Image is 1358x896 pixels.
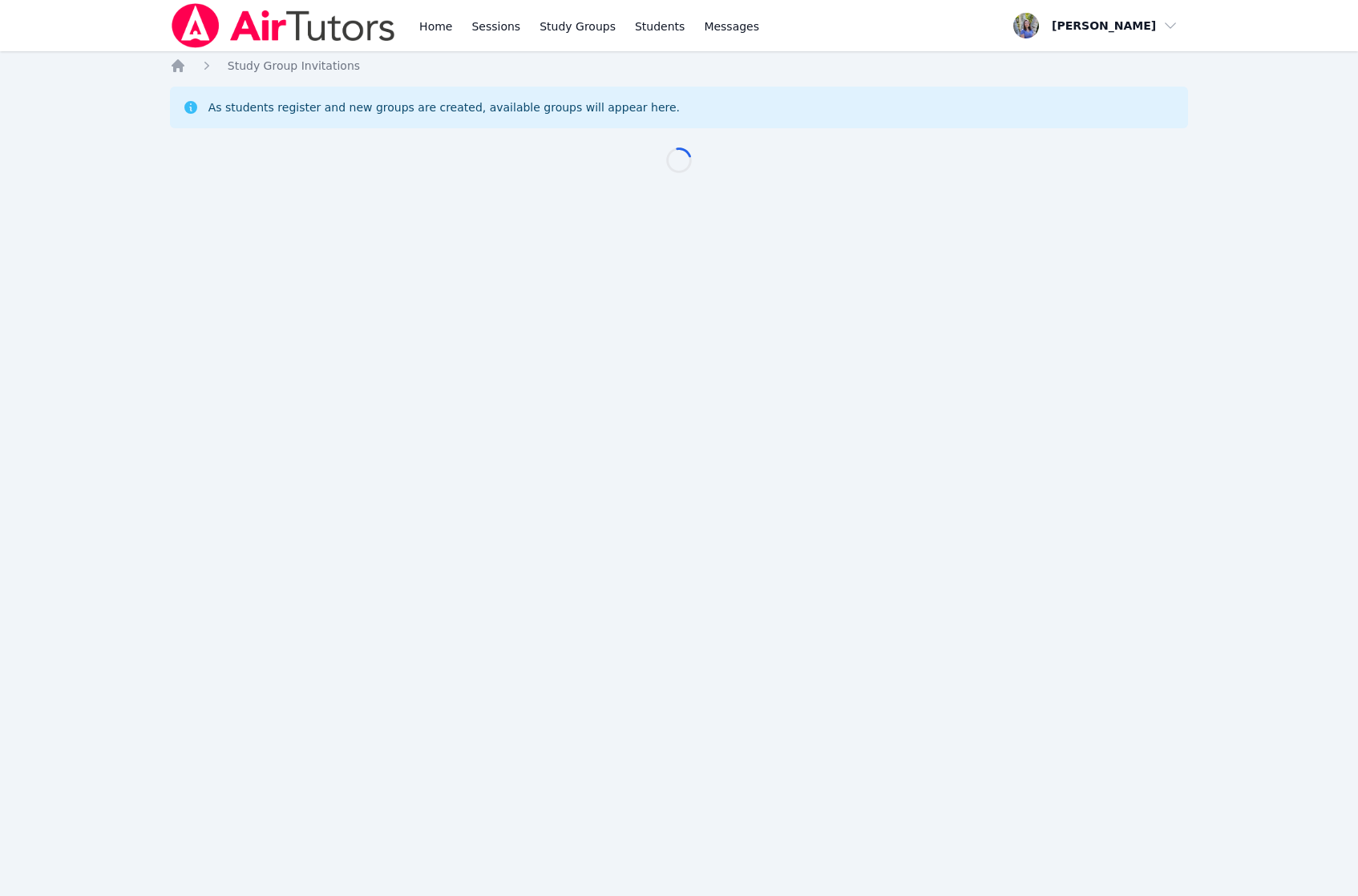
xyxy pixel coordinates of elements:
[170,58,1189,74] nav: Breadcrumb
[704,18,759,34] span: Messages
[170,3,397,48] img: Air Tutors
[228,58,360,74] a: Study Group Invitations
[228,59,360,72] span: Study Group Invitations
[208,99,680,115] div: As students register and new groups are created, available groups will appear here.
